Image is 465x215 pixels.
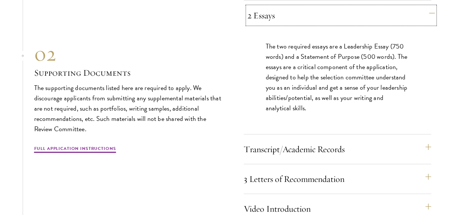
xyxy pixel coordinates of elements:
a: Full Application Instructions [34,145,116,154]
p: The supporting documents listed here are required to apply. We discourage applicants from submitt... [34,83,222,134]
button: 2 Essays [247,7,435,24]
h3: Supporting Documents [34,67,222,79]
button: Transcript/Academic Records [244,140,431,158]
button: 3 Letters of Recommendation [244,170,431,188]
div: 02 [34,41,222,67]
p: The two required essays are a Leadership Essay (750 words) and a Statement of Purpose (500 words)... [266,41,409,114]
